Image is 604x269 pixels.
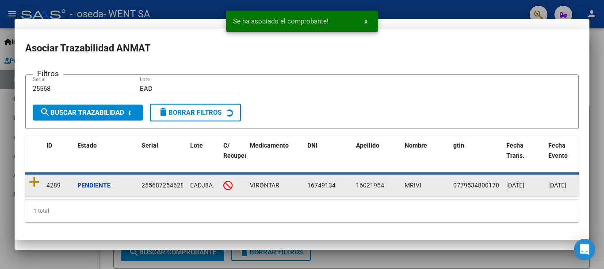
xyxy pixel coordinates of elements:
[250,142,289,149] span: Medicamento
[190,182,213,189] span: EADJ8A
[246,136,304,175] datatable-header-cell: Medicamento
[77,182,111,189] strong: Pendiente
[307,182,336,189] span: 16749134
[307,142,317,149] span: DNI
[33,105,143,121] button: Buscar Trazabilidad
[40,109,124,117] span: Buscar Trazabilidad
[33,68,63,79] h3: Filtros
[187,136,220,175] datatable-header-cell: Lote
[453,182,503,189] span: 07795348001705
[503,136,545,175] datatable-header-cell: Fecha Trans.
[548,142,568,159] span: Fecha Evento
[304,136,352,175] datatable-header-cell: DNI
[250,182,279,189] span: VIRONTAR
[46,182,61,189] span: 4289
[506,142,524,159] span: Fecha Trans.
[548,182,566,189] span: [DATE]
[545,136,587,175] datatable-header-cell: Fecha Evento
[150,104,241,121] button: Borrar Filtros
[574,239,595,260] div: Open Intercom Messenger
[25,200,579,222] div: 1 total
[356,182,384,189] span: 16021964
[77,142,97,149] span: Estado
[405,142,427,149] span: Nombre
[190,142,203,149] span: Lote
[74,136,138,175] datatable-header-cell: Estado
[506,182,524,189] span: [DATE]
[401,136,450,175] datatable-header-cell: Nombre
[46,142,52,149] span: ID
[43,136,74,175] datatable-header-cell: ID
[233,17,329,26] span: Se ha asociado el comprobante!
[25,40,579,57] h2: Asociar Trazabilidad ANMAT
[453,142,464,149] span: gtin
[352,136,401,175] datatable-header-cell: Apellido
[138,136,187,175] datatable-header-cell: Serial
[356,142,379,149] span: Apellido
[405,182,421,189] span: MRIVI
[223,142,250,159] span: C/ Recupero
[158,109,222,117] span: Borrar Filtros
[158,107,168,117] mat-icon: delete
[141,142,158,149] span: Serial
[40,107,50,117] mat-icon: search
[364,17,367,25] span: x
[220,136,246,175] datatable-header-cell: C/ Recupero
[141,182,184,189] span: 255687254628
[450,136,503,175] datatable-header-cell: gtin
